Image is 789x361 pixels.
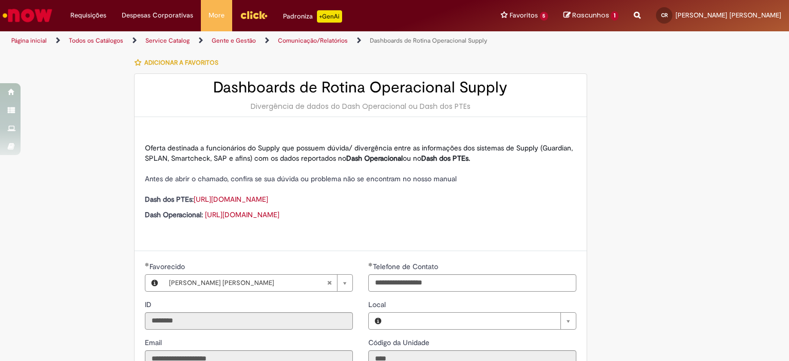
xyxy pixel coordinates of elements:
[611,11,618,21] span: 1
[145,300,154,309] span: Somente leitura - ID
[8,31,518,50] ul: Trilhas de página
[145,143,573,163] span: Oferta destinada a funcionários do Supply que possuem dúvida/ divergência entre as informações do...
[169,275,327,291] span: [PERSON_NAME] [PERSON_NAME]
[145,210,203,219] strong: Dash Operacional:
[368,274,576,292] input: Telefone de Contato
[373,262,440,271] span: Telefone de Contato
[149,262,187,271] span: Favorecido, Caio De Freitas Ramalho
[387,313,576,329] a: Limpar campo Local
[145,312,353,330] input: ID
[212,36,256,45] a: Gente e Gestão
[122,10,193,21] span: Despesas Corporativas
[346,154,403,163] strong: Dash Operacional
[370,36,487,45] a: Dashboards de Rotina Operacional Supply
[368,337,431,348] label: Somente leitura - Código da Unidade
[145,262,149,267] span: Obrigatório Preenchido
[368,300,388,309] span: Local
[11,36,47,45] a: Página inicial
[70,10,106,21] span: Requisições
[145,79,576,96] h2: Dashboards de Rotina Operacional Supply
[661,12,668,18] span: CR
[194,195,268,204] a: [URL][DOMAIN_NAME]
[145,195,194,204] strong: Dash dos PTEs:
[675,11,781,20] span: [PERSON_NAME] [PERSON_NAME]
[317,10,342,23] p: +GenAi
[145,36,190,45] a: Service Catalog
[368,338,431,347] span: Somente leitura - Código da Unidade
[205,210,279,219] a: [URL][DOMAIN_NAME]
[369,313,387,329] button: Local, Visualizar este registro
[145,299,154,310] label: Somente leitura - ID
[164,275,352,291] a: [PERSON_NAME] [PERSON_NAME]Limpar campo Favorecido
[209,10,224,21] span: More
[145,101,576,111] div: Divergência de dados do Dash Operacional ou Dash dos PTEs
[421,154,470,163] strong: Dash dos PTEs.
[572,10,609,20] span: Rascunhos
[240,7,268,23] img: click_logo_yellow_360x200.png
[278,36,348,45] a: Comunicação/Relatórios
[144,59,218,67] span: Adicionar a Favoritos
[145,275,164,291] button: Favorecido, Visualizar este registro Caio De Freitas Ramalho
[1,5,54,26] img: ServiceNow
[322,275,337,291] abbr: Limpar campo Favorecido
[368,262,373,267] span: Obrigatório Preenchido
[145,174,457,183] span: Antes de abrir o chamado, confira se sua dúvida ou problema não se encontram no nosso manual
[510,10,538,21] span: Favoritos
[145,338,164,347] span: Somente leitura - Email
[69,36,123,45] a: Todos os Catálogos
[145,337,164,348] label: Somente leitura - Email
[134,52,224,73] button: Adicionar a Favoritos
[563,11,618,21] a: Rascunhos
[540,12,549,21] span: 5
[283,10,342,23] div: Padroniza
